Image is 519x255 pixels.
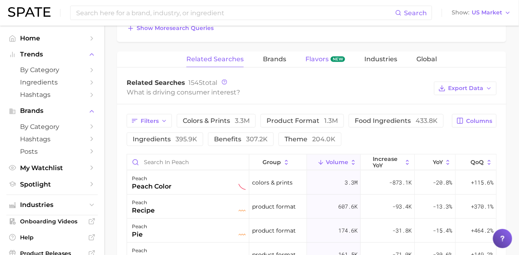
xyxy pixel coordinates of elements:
span: -13.3% [433,202,452,211]
span: ingredients [133,135,197,143]
span: colors & prints [183,117,250,124]
span: YoY [433,159,443,165]
span: Industries [364,56,397,63]
img: seasonal flat [238,207,246,214]
input: Search in peach [127,155,249,170]
button: Volume [307,155,361,170]
div: peach color [132,182,172,191]
span: increase YoY [373,156,402,169]
span: +464.2% [471,226,493,235]
button: Brands [6,105,98,117]
span: 395.9k [176,135,197,143]
span: Onboarding Videos [20,218,84,225]
span: 3.3m [235,117,250,124]
span: Hashtags [20,91,84,98]
button: peachpieseasonal flatproduct format174.6k-31.8k-15.4%+464.2% [127,219,496,243]
a: Posts [6,145,98,158]
span: Global [416,56,437,63]
button: increase YoY [361,155,414,170]
span: 3.3m [345,178,357,187]
span: -873.1k [389,178,412,187]
button: Trends [6,48,98,60]
div: What is driving consumer interest? [127,87,430,98]
img: sustained decliner [238,183,246,190]
span: Filters [141,118,159,124]
span: Search [404,9,427,17]
span: -20.8% [433,178,452,187]
span: Spotlight [20,181,84,188]
a: Hashtags [6,88,98,101]
a: Hashtags [6,133,98,145]
span: +115.6% [471,178,493,187]
span: Hashtags [20,135,84,143]
img: SPATE [8,7,50,17]
button: group [249,155,307,170]
span: Brands [20,107,84,114]
a: by Category [6,120,98,133]
span: Columns [466,118,492,124]
button: QoQ [456,155,496,170]
span: Posts [20,148,84,155]
button: peachpeach colorsustained declinercolors & prints3.3m-873.1k-20.8%+115.6% [127,171,496,195]
span: 433.8k [416,117,438,124]
span: 607.6k [338,202,357,211]
span: Show more search queries [137,25,214,32]
span: product format [267,117,338,124]
button: Show moresearch queries [125,23,216,34]
span: -15.4% [433,226,452,235]
span: 1545 [188,79,202,86]
img: seasonal flat [238,231,246,238]
button: YoY [415,155,456,170]
div: peach [132,222,147,231]
a: Home [6,32,98,44]
button: Columns [452,114,497,128]
span: by Category [20,123,84,131]
div: peach [132,198,155,207]
span: new [331,56,345,62]
button: Filters [127,114,172,128]
span: -93.4k [392,202,412,211]
a: Help [6,231,98,243]
span: Volume [326,159,348,165]
span: Brands [263,56,286,63]
span: group [263,159,281,165]
span: product format [252,226,296,235]
a: Ingredients [6,76,98,88]
span: QoQ [471,159,484,165]
button: ShowUS Market [450,8,513,18]
span: colors & prints [252,178,293,187]
button: peachrecipeseasonal flatproduct format607.6k-93.4k-13.3%+370.1% [127,195,496,219]
span: 1.3m [324,117,338,124]
span: total [188,79,217,86]
span: Home [20,34,84,42]
a: by Category [6,64,98,76]
span: Show [452,10,469,15]
span: Trends [20,51,84,58]
span: food ingredients [355,117,438,124]
span: +370.1% [471,202,493,211]
span: Flavors [305,56,329,63]
a: My Watchlist [6,162,98,174]
span: by Category [20,66,84,74]
span: Industries [20,201,84,209]
span: Help [20,234,84,241]
span: 307.2k [246,135,268,143]
a: Spotlight [6,178,98,191]
span: product format [252,202,296,211]
span: US Market [472,10,502,15]
div: recipe [132,206,155,215]
span: Ingredients [20,78,84,86]
span: Related Searches [186,56,244,63]
span: 174.6k [338,226,357,235]
a: Onboarding Videos [6,215,98,227]
span: benefits [214,135,268,143]
span: My Watchlist [20,164,84,172]
span: -31.8k [392,226,412,235]
div: peach [132,174,172,183]
span: 204.0k [312,135,335,143]
button: Export Data [434,82,497,95]
input: Search here for a brand, industry, or ingredient [75,6,395,20]
span: theme [285,135,335,143]
button: Industries [6,199,98,211]
div: pie [132,230,147,239]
